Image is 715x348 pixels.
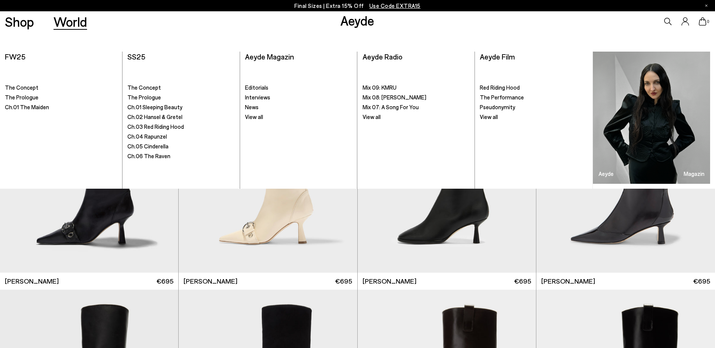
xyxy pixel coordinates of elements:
span: €695 [693,276,710,286]
span: View all [245,113,263,120]
a: The Performance [480,94,588,101]
a: The Prologue [5,94,117,101]
a: [PERSON_NAME] €695 [536,273,715,290]
span: View all [363,113,381,120]
a: 0 [699,17,706,26]
span: [PERSON_NAME] [363,276,416,286]
span: €695 [335,276,352,286]
a: [PERSON_NAME] €695 [358,273,536,290]
a: The Concept [127,84,235,92]
a: The Prologue [127,94,235,101]
a: Aeyde Magazin [593,52,710,184]
a: Aeyde Magazin [245,52,294,61]
a: Ch.05 Cinderella [127,143,235,150]
span: Ch.01 Sleeping Beauty [127,104,182,110]
a: Ch.01 Sleeping Beauty [127,104,235,111]
a: Ch.04 Rapunzel [127,133,235,140]
a: Mix 09: KMRU [363,84,470,92]
a: Mix 08: [PERSON_NAME] [363,94,470,101]
span: Red Riding Hood [480,84,520,91]
a: Ch.01 The Maiden [5,104,117,111]
a: FW25 [5,52,26,61]
h3: Magazin [684,171,704,177]
a: World [54,15,87,28]
a: Aeyde Film [480,52,515,61]
span: Mix 09: KMRU [363,84,397,91]
a: Red Riding Hood [480,84,588,92]
span: 0 [706,20,710,24]
span: Interviews [245,94,270,101]
a: News [245,104,352,111]
span: The Prologue [127,94,161,101]
span: News [245,104,259,110]
span: The Concept [127,84,161,91]
span: Mix 08: [PERSON_NAME] [363,94,426,101]
span: Ch.06 The Raven [127,153,170,159]
span: Mix 07: A Song For You [363,104,419,110]
span: Ch.03 Red Riding Hood [127,123,184,130]
span: View all [480,113,498,120]
a: Aeyde [340,12,374,28]
span: [PERSON_NAME] [541,276,595,286]
span: €695 [514,276,531,286]
a: SS25 [127,52,145,61]
span: [PERSON_NAME] [5,276,59,286]
a: Pseudonymity [480,104,588,111]
a: The Concept [5,84,117,92]
span: Pseudonymity [480,104,515,110]
a: Ch.03 Red Riding Hood [127,123,235,131]
span: Ch.01 The Maiden [5,104,49,110]
span: Ch.04 Rapunzel [127,133,167,140]
span: [PERSON_NAME] [184,276,237,286]
span: Ch.02 Hansel & Gretel [127,113,182,120]
span: €695 [156,276,173,286]
img: X-exploration-v2_1_900x.png [593,52,710,184]
span: The Performance [480,94,524,101]
a: View all [363,113,470,121]
span: The Prologue [5,94,38,101]
a: Shop [5,15,34,28]
a: Interviews [245,94,352,101]
p: Final Sizes | Extra 15% Off [294,1,421,11]
h3: Aeyde [599,171,614,177]
a: Mix 07: A Song For You [363,104,470,111]
span: Ch.05 Cinderella [127,143,168,150]
a: Ch.02 Hansel & Gretel [127,113,235,121]
a: Ch.06 The Raven [127,153,235,160]
span: Editorials [245,84,268,91]
span: Navigate to /collections/ss25-final-sizes [369,2,421,9]
a: View all [480,113,588,121]
a: [PERSON_NAME] €695 [179,273,357,290]
a: Editorials [245,84,352,92]
span: The Concept [5,84,38,91]
a: Aeyde Radio [363,52,403,61]
a: View all [245,113,352,121]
